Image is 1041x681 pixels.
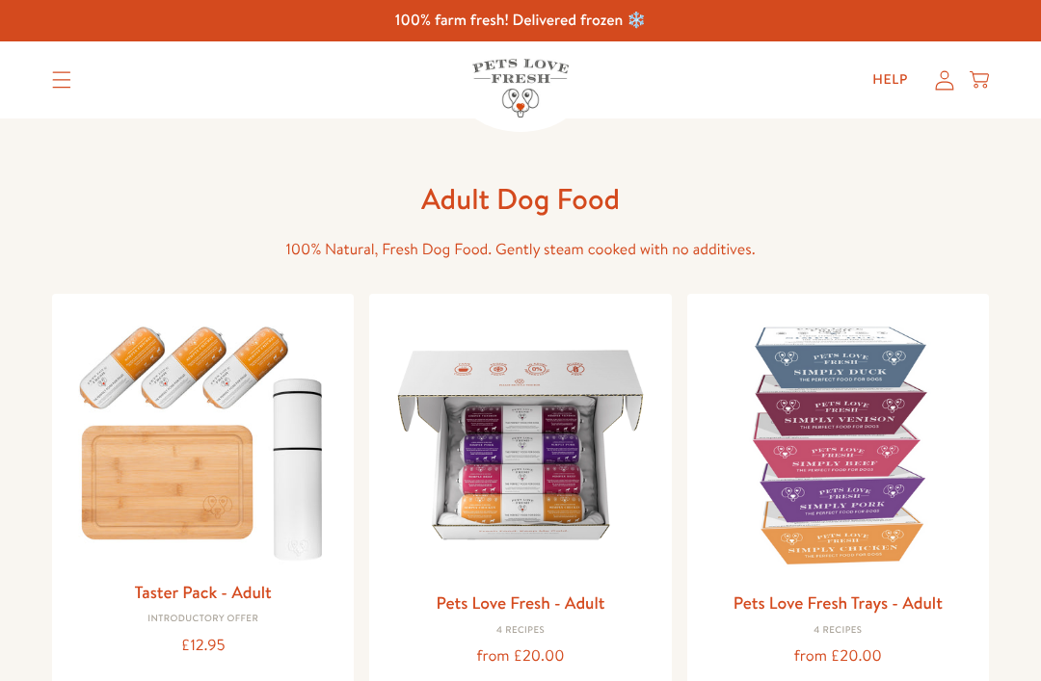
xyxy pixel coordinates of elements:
[67,614,338,625] div: Introductory Offer
[135,580,272,604] a: Taster Pack - Adult
[67,633,338,659] div: £12.95
[385,643,655,669] div: from £20.00
[734,590,943,615] a: Pets Love Fresh Trays - Adult
[436,590,604,615] a: Pets Love Fresh - Adult
[703,625,974,637] div: 4 Recipes
[385,625,655,637] div: 4 Recipes
[472,59,569,118] img: Pets Love Fresh
[857,61,923,99] a: Help
[703,309,974,580] img: Pets Love Fresh Trays - Adult
[37,56,87,104] summary: Translation missing: en.sections.header.menu
[285,239,755,260] span: 100% Natural, Fresh Dog Food. Gently steam cooked with no additives.
[703,643,974,669] div: from £20.00
[385,309,655,580] img: Pets Love Fresh - Adult
[67,309,338,569] img: Taster Pack - Adult
[212,180,829,218] h1: Adult Dog Food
